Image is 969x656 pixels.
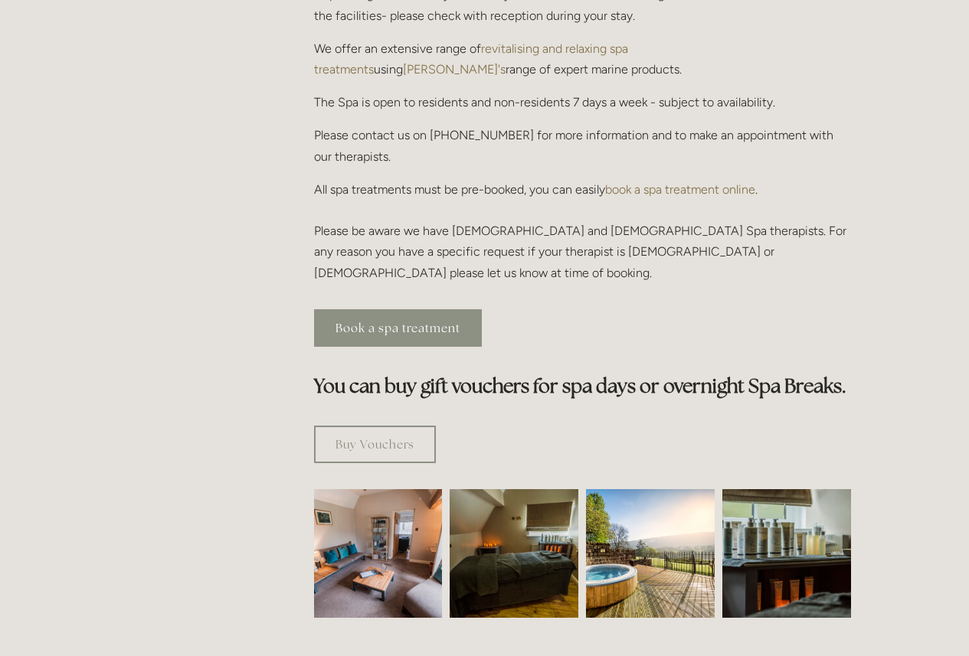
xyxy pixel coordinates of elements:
p: The Spa is open to residents and non-residents 7 days a week - subject to availability. [314,92,851,113]
img: Spa room, Losehill House Hotel and Spa [417,489,611,618]
strong: You can buy gift vouchers for spa days or overnight Spa Breaks. [314,374,846,398]
img: Body creams in the spa room, Losehill House Hotel and Spa [690,489,883,618]
a: Buy Vouchers [314,426,436,463]
p: Please contact us on [PHONE_NUMBER] for more information and to make an appointment with our ther... [314,125,851,166]
p: All spa treatments must be pre-booked, you can easily . Please be aware we have [DEMOGRAPHIC_DATA... [314,179,851,283]
img: Waiting room, spa room, Losehill House Hotel and Spa [282,489,475,618]
a: book a spa treatment online [605,182,755,197]
a: Book a spa treatment [314,309,482,347]
a: [PERSON_NAME]'s [403,62,506,77]
p: We offer an extensive range of using range of expert marine products. [314,38,851,80]
img: Outdoor jacuzzi with a view of the Peak District, Losehill House Hotel and Spa [586,489,715,618]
